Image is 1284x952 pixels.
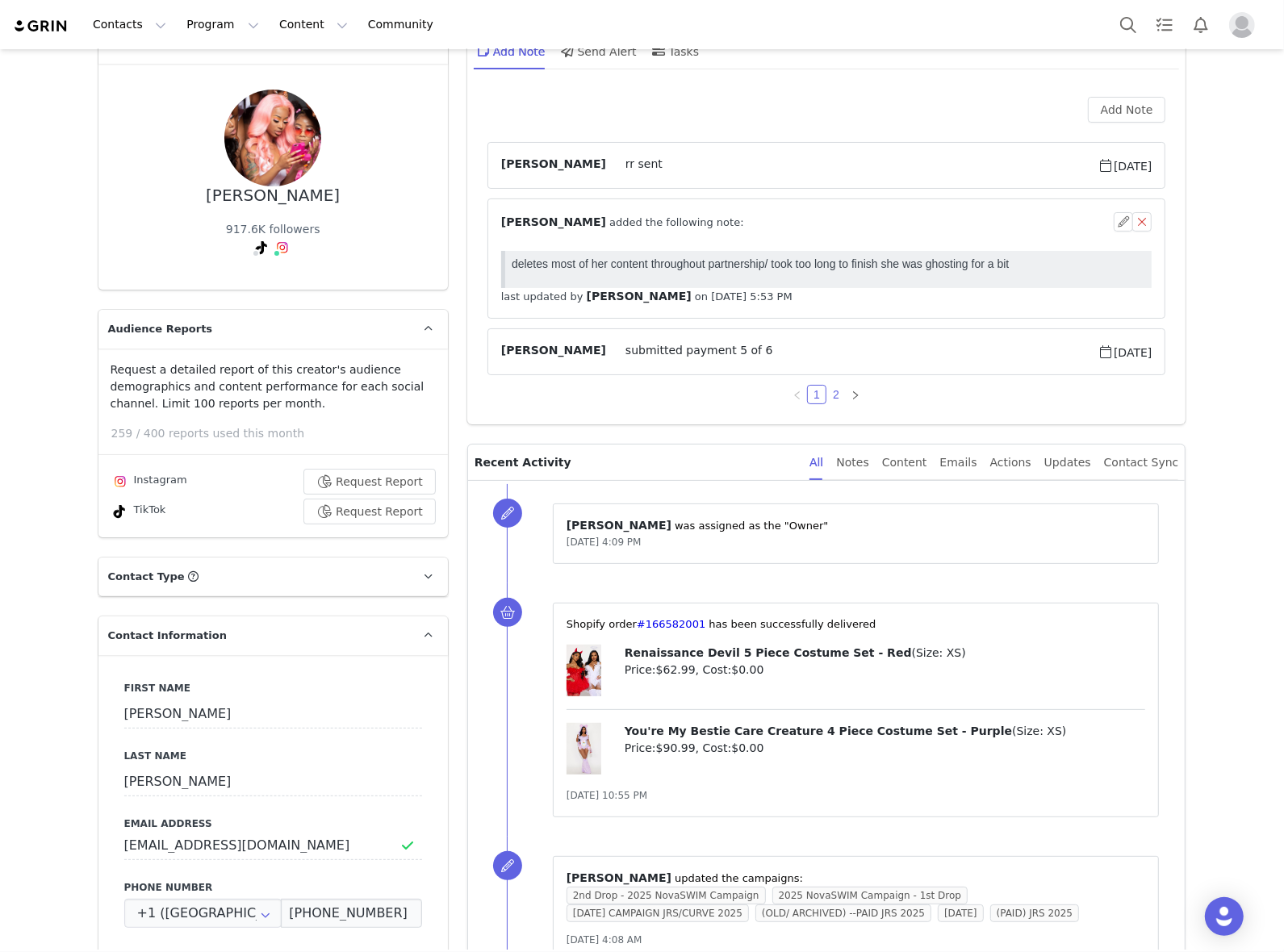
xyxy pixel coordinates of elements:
a: 2 [827,386,845,403]
p: High quality content Ideal demo Repostable [6,6,550,58]
span: [DATE] 4:09 PM [567,537,642,548]
strong: Engagement & Bio Requirements: [6,19,189,32]
span: You're My Bestie Care Creature 4 Piece Costume Set - Purple [625,724,1012,737]
input: (XXX) XXX-XXXX [281,899,421,928]
span: [PERSON_NAME] [587,290,692,303]
p: ( ) [625,645,1146,662]
li: Previous Page [788,385,807,404]
div: Send Alert [558,31,637,70]
li: 2 [826,385,846,404]
label: Email Address [124,816,422,831]
span: 2025 NovaSWIM Campaign - 1st Drop [772,887,968,904]
span: $90.99 [656,741,696,754]
button: Content [270,6,358,43]
button: Contacts [83,6,176,43]
span: [PERSON_NAME] [501,156,606,175]
div: [PERSON_NAME] [206,186,340,205]
img: f76bd2fe-6d23-4ad0-a896-940f46ee873a.jpg [224,90,321,186]
strong: INSTAGRAM STORY POSTING GUIDELINES(@FashionNova): [6,650,335,663]
p: ● Must follow and actively like, and comment on @FashionNova’s Instagram weekly throughout the pa... [6,6,550,523]
div: Tasks [650,31,700,70]
span: Size: XS [1017,724,1062,737]
span: $0.00 [731,741,763,754]
p: ( ) [625,723,1146,740]
div: Instagram [111,472,187,491]
div: Add Note [474,31,546,70]
span: Contact Type [108,569,185,585]
span: $0.00 [731,663,763,676]
p: Price: , Cost: [625,662,1146,679]
label: Phone Number [124,880,422,895]
p: deletes most of her content throughout partnership/ took too long to finish she was ghosting for ... [6,6,641,19]
i: icon: left [793,390,802,400]
div: United States [124,899,282,928]
button: Search [1110,6,1146,43]
p: ⁨ ⁩ was assigned as the "Owner" [567,517,1146,534]
img: instagram.svg [276,241,289,254]
p: last updated by ⁨ ⁩ on ⁨[DATE] 5:53 PM⁩ [501,288,1152,305]
span: [DATE] [1098,156,1152,175]
li: 1 [807,385,826,404]
span: 2nd Drop - 2025 NovaSWIM Campaign [567,887,766,904]
span: Size: XS [916,646,961,659]
span: [PERSON_NAME] [501,215,606,228]
div: Emails [940,445,977,481]
span: [PERSON_NAME] [567,871,671,884]
div: Notes [836,445,868,481]
span: [DATE] [1098,342,1152,361]
span: ⁨ ⁩ added the following note: [501,214,744,231]
p: Hey [PERSON_NAME], Your proposal has been accepted! We're so excited to have you be apart of the ... [6,6,550,45]
a: #166582001 [637,618,705,630]
button: Program [177,6,269,43]
span: submitted payment 5 of 6 [606,342,1098,361]
span: Contact Information [108,628,227,644]
strong: Content Tagging & Post Requirements: [6,110,216,123]
span: ⁨Shopify⁩ order⁨ ⁩ has been successfully delivered [567,618,876,630]
button: Notifications [1183,6,1219,43]
div: 917.6K followers [226,221,320,238]
strong: Brand Exclusivity & Campaign Participation: [6,174,245,187]
div: Actions [990,445,1031,481]
span: [DATE] 4:08 AM [567,934,642,946]
a: 1 [808,386,826,403]
input: Country [124,899,282,928]
label: Last Name [124,749,422,763]
span: rr sent [606,156,1098,175]
div: Updates [1044,445,1091,481]
button: Add Note [1088,97,1166,123]
button: Request Report [303,499,436,524]
strong: GENERAL GUIDELINES: [6,6,137,19]
div: All [809,445,823,481]
img: grin logo [13,19,69,34]
p: Price: , Cost: [625,740,1146,757]
label: First Name [124,681,422,695]
button: Profile [1219,12,1271,38]
strong: INSTAGRAM IN-FEED POSTING GUIDELINES(@FashionNova): [6,534,342,547]
p: Recent Activity [475,445,797,480]
p: Request a detailed report of this creator's audience demographics and content performance for eac... [111,361,436,412]
button: Request Report [303,469,436,495]
span: $62.99 [656,663,696,676]
span: (PAID) JRS 2025 [990,904,1079,922]
div: Content [882,445,927,481]
p: 259 / 400 reports used this month [111,425,448,442]
span: Audience Reports [108,321,213,337]
span: [PERSON_NAME] [567,519,671,532]
li: Next Page [846,385,865,404]
span: [DATE] [938,904,984,922]
span: [PERSON_NAME] [501,342,606,361]
i: icon: right [851,390,860,400]
p: ⁨ ⁩ updated the campaigns: [567,870,1146,887]
div: Open Intercom Messenger [1205,897,1244,936]
span: [DATE] 10:55 PM [567,790,647,801]
strong: INSTAGRAM REEL VIDEO POSTING GUIDELINES(@FashionNova): [6,831,365,844]
span: (OLD/ ARCHIVED) --PAID JRS 2025 [755,904,931,922]
a: Community [358,6,450,43]
a: Tasks [1147,6,1182,43]
span: [DATE] CAMPAIGN JRS/CURVE 2025 [567,904,749,922]
strong: Context for Deal [6,6,94,19]
img: placeholder-profile.jpg [1229,12,1255,38]
div: TikTok [111,502,166,521]
input: Email Address [124,831,422,860]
